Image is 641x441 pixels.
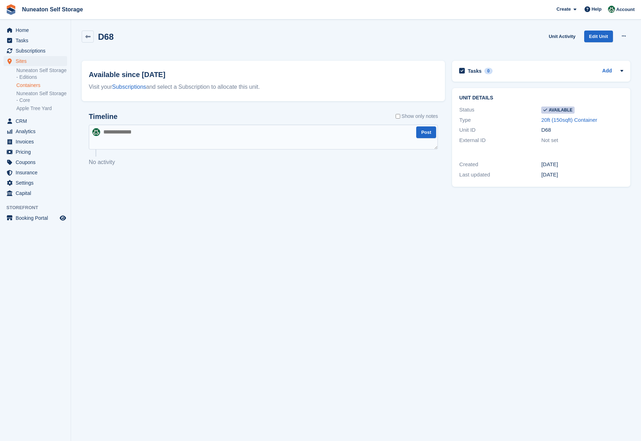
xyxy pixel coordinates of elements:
[4,36,67,45] a: menu
[112,84,146,90] a: Subscriptions
[602,67,612,75] a: Add
[16,36,58,45] span: Tasks
[16,188,58,198] span: Capital
[16,147,58,157] span: Pricing
[89,158,438,167] p: No activity
[92,128,100,136] img: Amanda
[16,25,58,35] span: Home
[4,126,67,136] a: menu
[6,204,71,211] span: Storefront
[89,69,438,80] h2: Available since [DATE]
[592,6,602,13] span: Help
[98,32,114,42] h2: D68
[16,178,58,188] span: Settings
[546,31,578,42] a: Unit Activity
[4,147,67,157] a: menu
[541,117,597,123] a: 20ft (150sqft) Container
[541,107,575,114] span: Available
[16,105,67,112] a: Apple Tree Yard
[6,4,16,15] img: stora-icon-8386f47178a22dfd0bd8f6a31ec36ba5ce8667c1dd55bd0f319d3a0aa187defe.svg
[16,67,67,81] a: Nuneaton Self Storage - Editions
[4,188,67,198] a: menu
[16,90,67,104] a: Nuneaton Self Storage - Core
[16,137,58,147] span: Invoices
[4,56,67,66] a: menu
[4,157,67,167] a: menu
[556,6,571,13] span: Create
[459,136,541,145] div: External ID
[459,126,541,134] div: Unit ID
[19,4,86,15] a: Nuneaton Self Storage
[459,95,623,101] h2: Unit details
[4,116,67,126] a: menu
[541,136,623,145] div: Not set
[416,126,436,138] button: Post
[89,113,118,121] h2: Timeline
[541,160,623,169] div: [DATE]
[16,56,58,66] span: Sites
[16,157,58,167] span: Coupons
[16,116,58,126] span: CRM
[16,168,58,178] span: Insurance
[584,31,613,42] a: Edit Unit
[396,113,400,120] input: Show only notes
[541,171,623,179] div: [DATE]
[459,160,541,169] div: Created
[16,213,58,223] span: Booking Portal
[16,46,58,56] span: Subscriptions
[459,171,541,179] div: Last updated
[89,83,438,91] div: Visit your and select a Subscription to allocate this unit.
[616,6,635,13] span: Account
[59,214,67,222] a: Preview store
[608,6,615,13] img: Amanda
[396,113,438,120] label: Show only notes
[459,116,541,124] div: Type
[468,68,482,74] h2: Tasks
[4,213,67,223] a: menu
[4,137,67,147] a: menu
[16,82,67,89] a: Containers
[16,126,58,136] span: Analytics
[459,106,541,114] div: Status
[4,46,67,56] a: menu
[4,168,67,178] a: menu
[4,178,67,188] a: menu
[484,68,493,74] div: 0
[4,25,67,35] a: menu
[541,126,623,134] div: D68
